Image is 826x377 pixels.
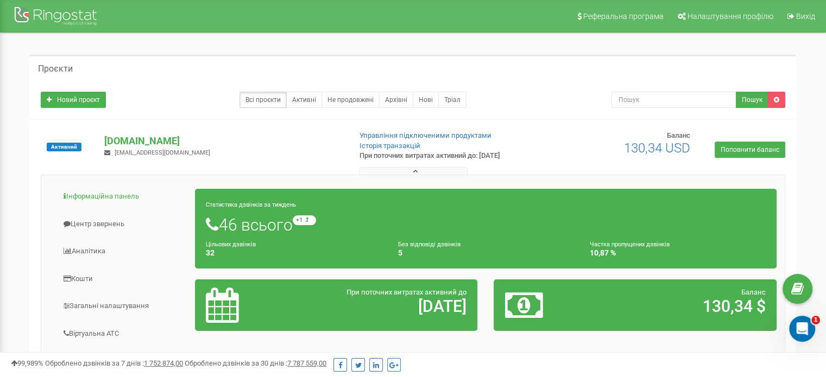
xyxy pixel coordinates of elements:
[41,92,106,108] a: Новий проєкт
[379,92,413,108] a: Архівні
[286,92,322,108] a: Активні
[736,92,768,108] button: Пошук
[38,64,73,74] h5: Проєкти
[47,143,81,151] span: Активний
[45,359,183,367] span: Оброблено дзвінків за 7 днів :
[583,12,664,21] span: Реферальна програма
[104,134,342,148] p: [DOMAIN_NAME]
[597,297,766,315] h2: 130,34 $
[438,92,466,108] a: Тріал
[321,92,380,108] a: Не продовжені
[49,211,196,238] a: Центр звернень
[741,288,766,296] span: Баланс
[715,142,785,158] a: Поповнити баланс
[293,215,316,225] small: +1
[298,297,466,315] h2: [DATE]
[49,183,196,210] a: Інформаційна панель
[49,266,196,292] a: Кошти
[796,12,815,21] span: Вихід
[49,293,196,320] a: Загальні налаштування
[49,348,196,374] a: Наскрізна аналітика
[688,12,773,21] span: Налаштування профілю
[811,316,820,324] span: 1
[590,249,766,257] h4: 10,87 %
[11,359,43,367] span: 99,989%
[206,201,296,208] small: Статистика дзвінків за тиждень
[624,140,690,156] span: 130,34 USD
[413,92,439,108] a: Нові
[239,92,287,108] a: Всі проєкти
[360,142,420,150] a: Історія транзакцій
[398,249,574,257] h4: 5
[667,131,690,139] span: Баланс
[360,151,533,161] p: При поточних витратах активний до: [DATE]
[185,359,326,367] span: Оброблено дзвінків за 30 днів :
[590,241,670,248] small: Частка пропущених дзвінків
[144,359,183,367] u: 1 752 874,00
[287,359,326,367] u: 7 787 559,00
[206,215,766,234] h1: 46 всього
[206,249,382,257] h4: 32
[115,149,210,156] span: [EMAIL_ADDRESS][DOMAIN_NAME]
[611,92,736,108] input: Пошук
[49,321,196,347] a: Віртуальна АТС
[346,288,466,296] span: При поточних витратах активний до
[398,241,461,248] small: Без відповіді дзвінків
[789,316,815,342] iframe: Intercom live chat
[206,241,256,248] small: Цільових дзвінків
[360,131,491,139] a: Управління підключеними продуктами
[49,238,196,265] a: Аналiтика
